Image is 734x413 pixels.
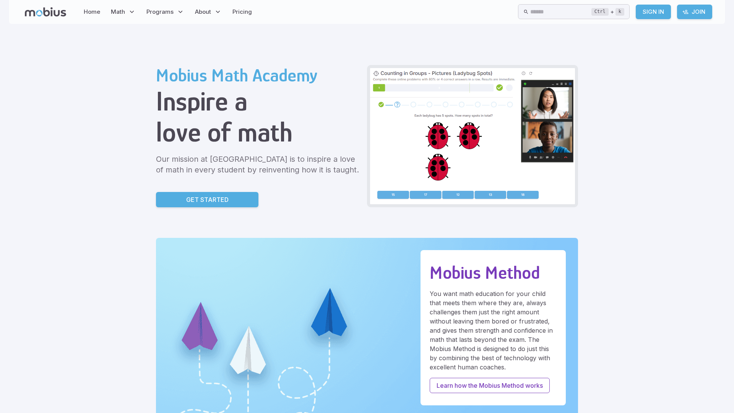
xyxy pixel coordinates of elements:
[370,68,575,204] img: Grade 2 Class
[156,117,361,148] h1: love of math
[111,8,125,16] span: Math
[430,378,550,393] a: Learn how the Mobius Method works
[146,8,174,16] span: Programs
[186,195,229,204] p: Get Started
[195,8,211,16] span: About
[591,7,624,16] div: +
[156,154,361,175] p: Our mission at [GEOGRAPHIC_DATA] is to inspire a love of math in every student by reinventing how...
[81,3,102,21] a: Home
[430,262,557,283] h2: Mobius Method
[156,192,258,207] a: Get Started
[430,289,557,372] p: You want math education for your child that meets them where they are, always challenges them jus...
[230,3,254,21] a: Pricing
[156,65,361,86] h2: Mobius Math Academy
[615,8,624,16] kbd: k
[437,381,543,390] p: Learn how the Mobius Method works
[636,5,671,19] a: Sign In
[677,5,712,19] a: Join
[156,86,361,117] h1: Inspire a
[591,8,609,16] kbd: Ctrl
